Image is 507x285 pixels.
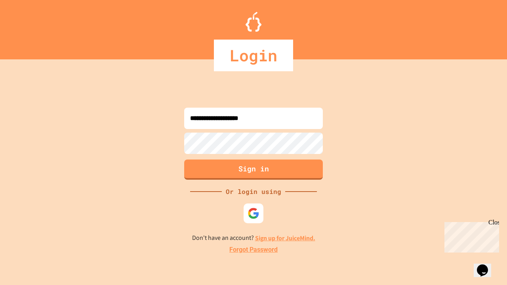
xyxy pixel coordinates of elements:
div: Chat with us now!Close [3,3,55,50]
iframe: chat widget [441,219,499,253]
a: Forgot Password [229,245,278,255]
div: Login [214,40,293,71]
button: Sign in [184,160,323,180]
a: Sign up for JuiceMind. [255,234,315,242]
img: google-icon.svg [248,207,259,219]
p: Don't have an account? [192,233,315,243]
img: Logo.svg [246,12,261,32]
iframe: chat widget [474,253,499,277]
div: Or login using [222,187,285,196]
